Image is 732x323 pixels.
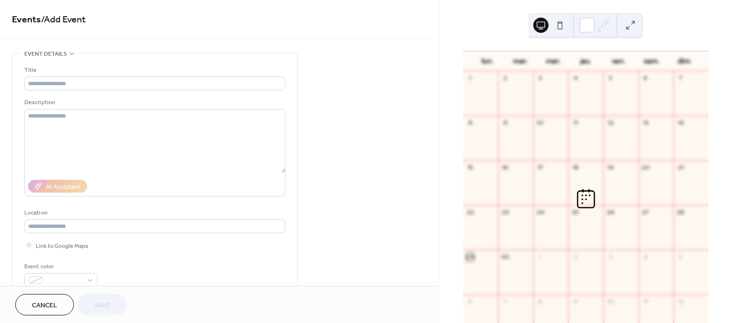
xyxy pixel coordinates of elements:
[677,74,685,82] div: 7
[504,51,537,71] div: mar.
[571,164,579,172] div: 18
[501,298,509,306] div: 7
[641,119,650,127] div: 13
[32,301,57,311] span: Cancel
[677,208,685,216] div: 28
[607,74,615,82] div: 5
[607,164,615,172] div: 19
[571,74,579,82] div: 4
[677,253,685,261] div: 5
[536,253,544,261] div: 1
[641,164,650,172] div: 20
[569,51,602,71] div: jeu.
[15,294,74,315] button: Cancel
[466,74,474,82] div: 1
[466,298,474,306] div: 6
[602,51,635,71] div: ven.
[41,10,86,29] span: / Add Event
[677,164,685,172] div: 21
[466,164,474,172] div: 15
[501,208,509,216] div: 23
[571,208,579,216] div: 25
[607,298,615,306] div: 10
[571,298,579,306] div: 9
[677,119,685,127] div: 14
[635,51,668,71] div: sam.
[466,253,474,261] div: 29
[501,119,509,127] div: 9
[536,298,544,306] div: 8
[677,298,685,306] div: 12
[536,74,544,82] div: 3
[641,298,650,306] div: 11
[668,51,701,71] div: dim.
[24,65,284,75] div: Title
[12,10,41,29] a: Events
[571,119,579,127] div: 11
[536,119,544,127] div: 10
[641,74,650,82] div: 6
[536,164,544,172] div: 17
[607,208,615,216] div: 26
[471,51,504,71] div: lun.
[501,253,509,261] div: 30
[24,208,284,218] div: Location
[501,74,509,82] div: 2
[36,241,88,251] span: Link to Google Maps
[571,253,579,261] div: 2
[641,253,650,261] div: 4
[24,49,67,59] span: Event details
[24,98,284,108] div: Description
[641,208,650,216] div: 27
[537,51,569,71] div: mer.
[607,253,615,261] div: 3
[536,208,544,216] div: 24
[466,208,474,216] div: 22
[466,119,474,127] div: 8
[24,262,96,272] div: Event color
[501,164,509,172] div: 16
[607,119,615,127] div: 12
